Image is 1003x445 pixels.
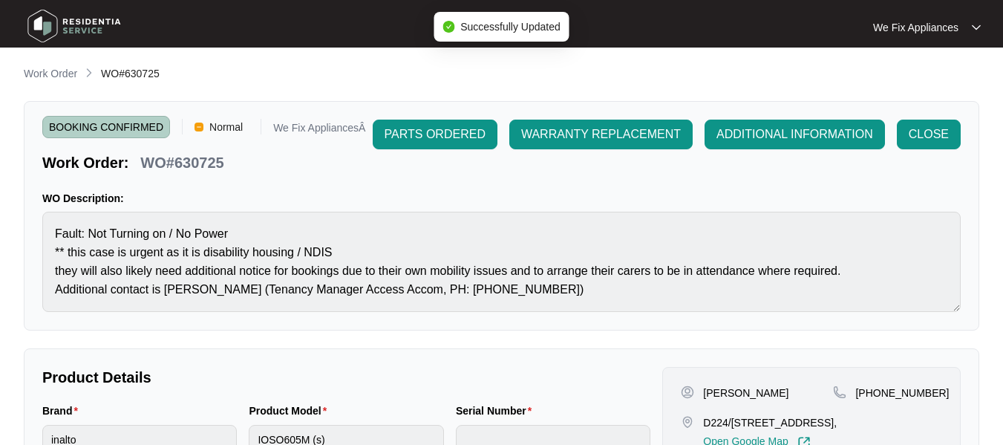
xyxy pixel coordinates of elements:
img: Vercel Logo [195,123,203,131]
span: check-circle [442,21,454,33]
button: WARRANTY REPLACEMENT [509,120,693,149]
img: chevron-right [83,67,95,79]
a: Work Order [21,66,80,82]
p: [PERSON_NAME] [703,386,788,400]
span: ADDITIONAL INFORMATION [716,126,873,143]
span: WO#630725 [101,68,160,79]
span: PARTS ORDERED [385,126,486,143]
p: Work Order [24,66,77,81]
button: CLOSE [897,120,961,149]
span: WARRANTY REPLACEMENT [521,126,681,143]
img: residentia service logo [22,4,126,48]
p: We Fix Appliances [873,20,958,35]
img: map-pin [681,415,694,429]
p: WO Description: [42,191,961,206]
img: map-pin [833,386,846,399]
p: D224/[STREET_ADDRESS], [703,415,837,430]
button: PARTS ORDERED [373,120,497,149]
span: BOOKING CONFIRMED [42,116,170,138]
label: Brand [42,403,84,418]
p: We Fix AppliancesÂ [273,123,365,138]
p: [PHONE_NUMBER] [855,386,949,400]
p: WO#630725 [140,152,223,173]
textarea: Fault: Not Turning on / No Power ** this case is urgent as it is disability housing / NDIS they w... [42,212,961,312]
img: dropdown arrow [972,24,981,31]
img: user-pin [681,386,694,399]
label: Product Model [249,403,333,418]
button: ADDITIONAL INFORMATION [705,120,885,149]
p: Work Order: [42,152,128,173]
label: Serial Number [456,403,538,418]
span: CLOSE [909,126,949,143]
span: Normal [203,116,249,138]
span: Successfully Updated [460,21,561,33]
p: Product Details [42,367,650,388]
